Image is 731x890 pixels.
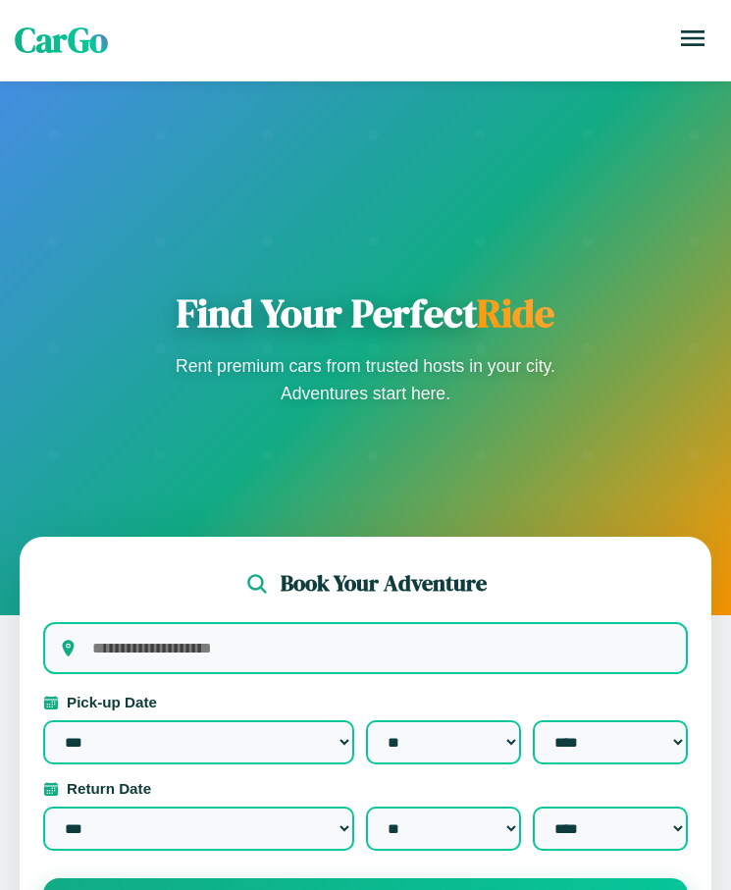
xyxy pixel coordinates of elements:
span: CarGo [15,17,108,64]
label: Pick-up Date [43,694,688,710]
label: Return Date [43,780,688,797]
h2: Book Your Adventure [281,568,487,599]
span: Ride [477,287,554,340]
h1: Find Your Perfect [170,289,562,337]
p: Rent premium cars from trusted hosts in your city. Adventures start here. [170,352,562,407]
